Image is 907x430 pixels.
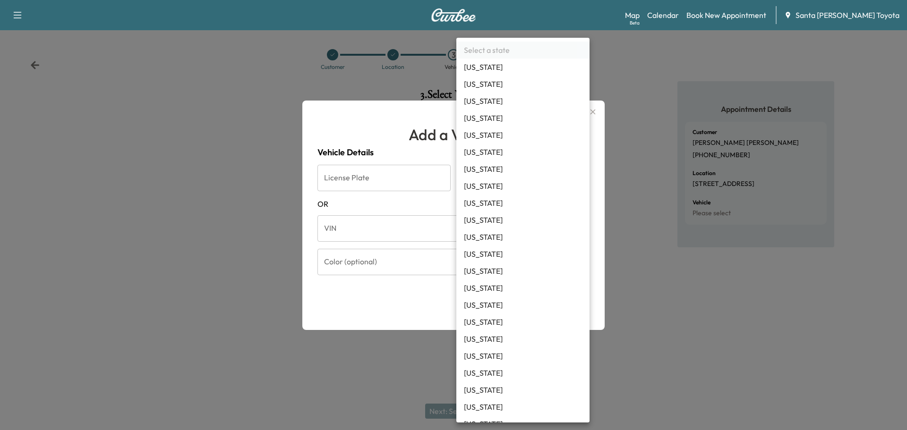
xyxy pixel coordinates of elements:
li: [US_STATE] [456,126,590,143]
li: [US_STATE] [456,330,590,347]
li: [US_STATE] [456,279,590,296]
li: [US_STATE] [456,313,590,330]
li: [US_STATE] [456,245,590,262]
li: [US_STATE] [456,160,590,177]
li: [US_STATE] [456,228,590,245]
li: [US_STATE] [456,398,590,415]
li: [US_STATE] [456,364,590,381]
li: [US_STATE] [456,59,590,76]
li: [US_STATE] [456,381,590,398]
li: [US_STATE] [456,211,590,228]
li: [US_STATE] [456,93,590,110]
li: [US_STATE] [456,143,590,160]
li: [US_STATE] [456,110,590,126]
li: [US_STATE] [456,76,590,93]
li: [US_STATE] [456,296,590,313]
li: [US_STATE] [456,347,590,364]
li: [US_STATE] [456,194,590,211]
li: [US_STATE] [456,177,590,194]
li: [US_STATE] [456,262,590,279]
